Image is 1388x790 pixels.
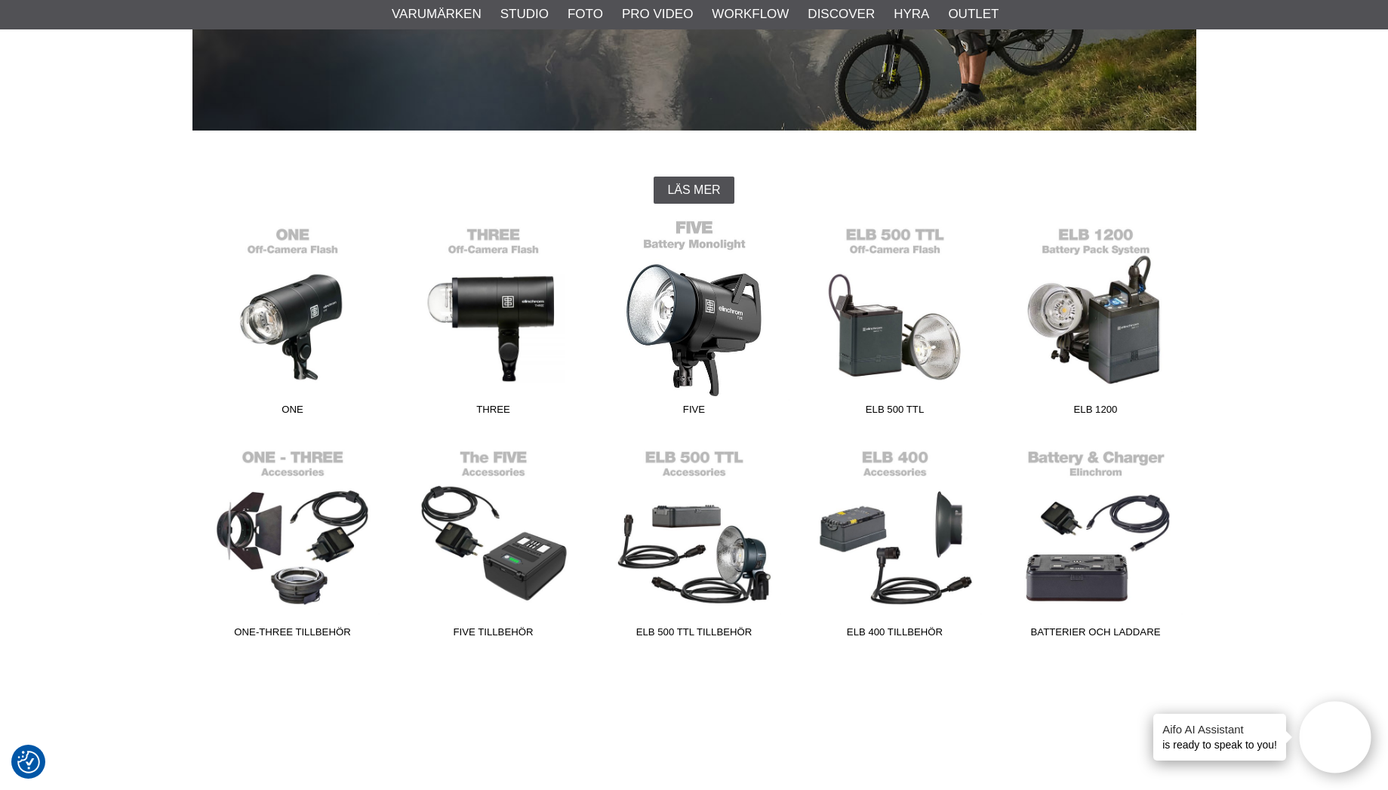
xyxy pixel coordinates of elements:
span: FIVE Tillbehör [393,625,594,645]
span: ELB 400 Tillbehör [795,625,996,645]
span: ELB 500 TTL Tillbehör [594,625,795,645]
a: Outlet [948,5,999,24]
h4: Aifo AI Assistant [1162,721,1277,737]
h2: Batteridrivna studioblixtar - Alltid redo för äventyr överallt [192,140,1196,161]
a: ELB 500 TTL [795,219,996,423]
a: ELB 400 Tillbehör [795,441,996,645]
button: Samtyckesinställningar [17,749,40,776]
span: ELB 1200 [996,402,1196,423]
a: Batterier och Laddare [996,441,1196,645]
a: Workflow [712,5,789,24]
a: Discover [808,5,875,24]
a: Foto [568,5,603,24]
span: FIVE [594,402,795,423]
a: FIVE Tillbehör [393,441,594,645]
span: ELB 500 TTL [795,402,996,423]
a: ELB 1200 [996,219,1196,423]
span: Läs mer [667,183,720,197]
a: FIVE [594,219,795,423]
span: Batterier och Laddare [996,625,1196,645]
a: ONE-THREE Tillbehör [192,441,393,645]
div: is ready to speak to you! [1153,714,1286,761]
img: Revisit consent button [17,751,40,773]
a: ELB 500 TTL Tillbehör [594,441,795,645]
a: Varumärken [392,5,482,24]
a: Studio [500,5,549,24]
a: THREE [393,219,594,423]
a: ONE [192,219,393,423]
a: Hyra [894,5,929,24]
a: Pro Video [622,5,693,24]
span: THREE [393,402,594,423]
span: ONE [192,402,393,423]
span: ONE-THREE Tillbehör [192,625,393,645]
